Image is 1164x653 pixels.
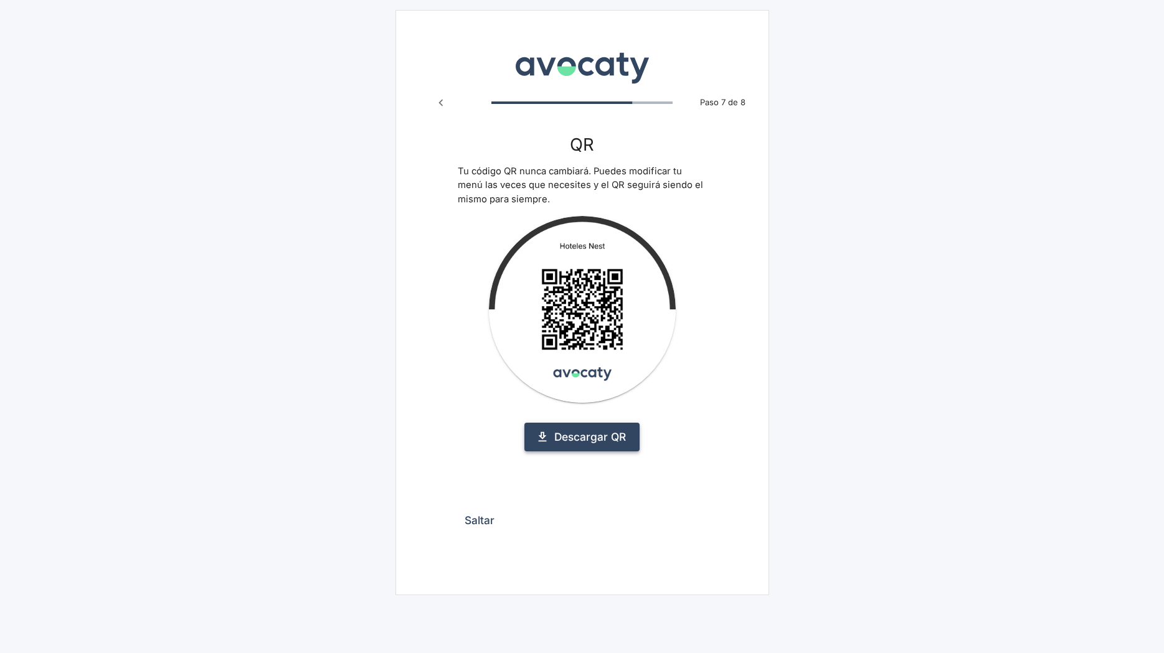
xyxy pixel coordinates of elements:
h3: QR [458,134,707,154]
img: Avocaty [512,43,652,85]
img: QR [489,216,676,403]
a: Descargar QR [524,423,640,451]
span: Paso 7 de 8 [693,96,753,109]
button: Paso anterior [429,91,453,115]
p: Tu código QR nunca cambiará. Puedes modificar tu menú las veces que necesites y el QR seguirá sie... [458,164,707,206]
button: Saltar [458,506,501,535]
